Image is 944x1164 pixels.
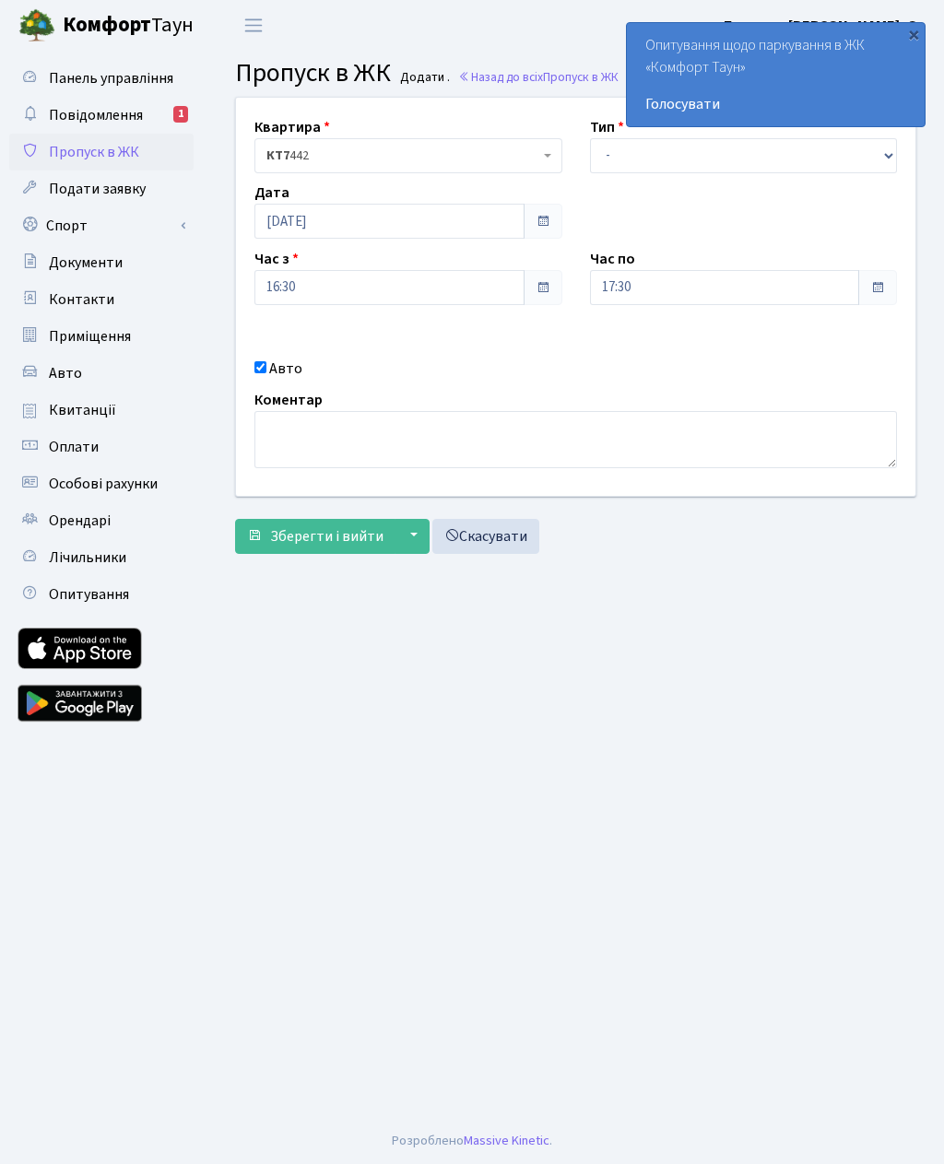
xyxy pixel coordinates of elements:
[49,437,99,457] span: Оплати
[254,138,562,173] span: <b>КТ7</b>&nbsp;&nbsp;&nbsp;442
[254,182,289,204] label: Дата
[63,10,151,40] b: Комфорт
[49,105,143,125] span: Повідомлення
[49,511,111,531] span: Орендарі
[396,70,450,86] small: Додати .
[254,116,330,138] label: Квартира
[9,60,194,97] a: Панель управління
[266,147,289,165] b: КТ7
[904,25,923,43] div: ×
[49,547,126,568] span: Лічильники
[9,318,194,355] a: Приміщення
[235,54,391,91] span: Пропуск в ЖК
[18,7,55,44] img: logo.png
[724,16,922,36] b: Блєдних [PERSON_NAME]. О.
[49,142,139,162] span: Пропуск в ЖК
[173,106,188,123] div: 1
[49,474,158,494] span: Особові рахунки
[270,526,383,547] span: Зберегти і вийти
[9,207,194,244] a: Спорт
[49,253,123,273] span: Документи
[9,281,194,318] a: Контакти
[590,248,635,270] label: Час по
[9,355,194,392] a: Авто
[49,289,114,310] span: Контакти
[230,10,277,41] button: Переключити навігацію
[49,68,173,88] span: Панель управління
[266,147,539,165] span: <b>КТ7</b>&nbsp;&nbsp;&nbsp;442
[724,15,922,37] a: Блєдних [PERSON_NAME]. О.
[49,363,82,383] span: Авто
[458,68,619,86] a: Назад до всіхПропуск в ЖК
[235,519,395,554] button: Зберегти і вийти
[9,392,194,429] a: Квитанції
[9,576,194,613] a: Опитування
[49,326,131,347] span: Приміщення
[432,519,539,554] a: Скасувати
[63,10,194,41] span: Таун
[392,1131,552,1151] div: Розроблено .
[9,502,194,539] a: Орендарі
[254,389,323,411] label: Коментар
[49,179,146,199] span: Подати заявку
[49,400,116,420] span: Квитанції
[9,244,194,281] a: Документи
[49,584,129,605] span: Опитування
[269,358,302,380] label: Авто
[9,134,194,170] a: Пропуск в ЖК
[9,170,194,207] a: Подати заявку
[590,116,624,138] label: Тип
[543,68,619,86] span: Пропуск в ЖК
[9,539,194,576] a: Лічильники
[464,1131,549,1150] a: Massive Kinetic
[9,465,194,502] a: Особові рахунки
[254,248,299,270] label: Час з
[645,93,906,115] a: Голосувати
[9,429,194,465] a: Оплати
[9,97,194,134] a: Повідомлення1
[627,23,925,126] div: Опитування щодо паркування в ЖК «Комфорт Таун»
